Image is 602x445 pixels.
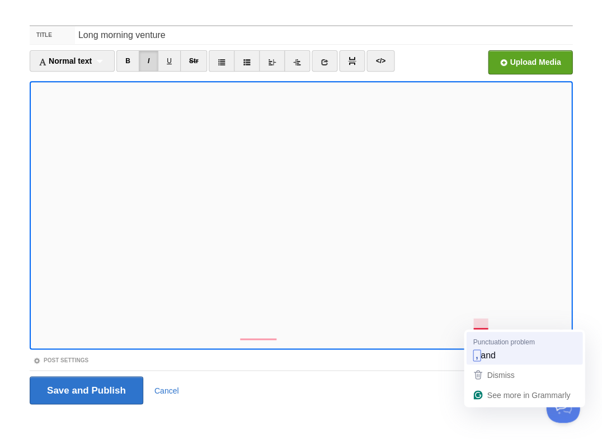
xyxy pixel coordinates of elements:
a: Cancel [154,386,179,395]
a: U [158,50,181,72]
a: </> [366,50,394,72]
input: Save and Publish [30,376,143,404]
span: Normal text [39,56,92,65]
a: Post Settings [33,357,88,363]
a: I [139,50,158,72]
a: Str [180,50,208,72]
img: pagebreak-icon.png [348,57,356,65]
label: Title [30,26,75,44]
del: Str [189,57,199,65]
a: B [116,50,139,72]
